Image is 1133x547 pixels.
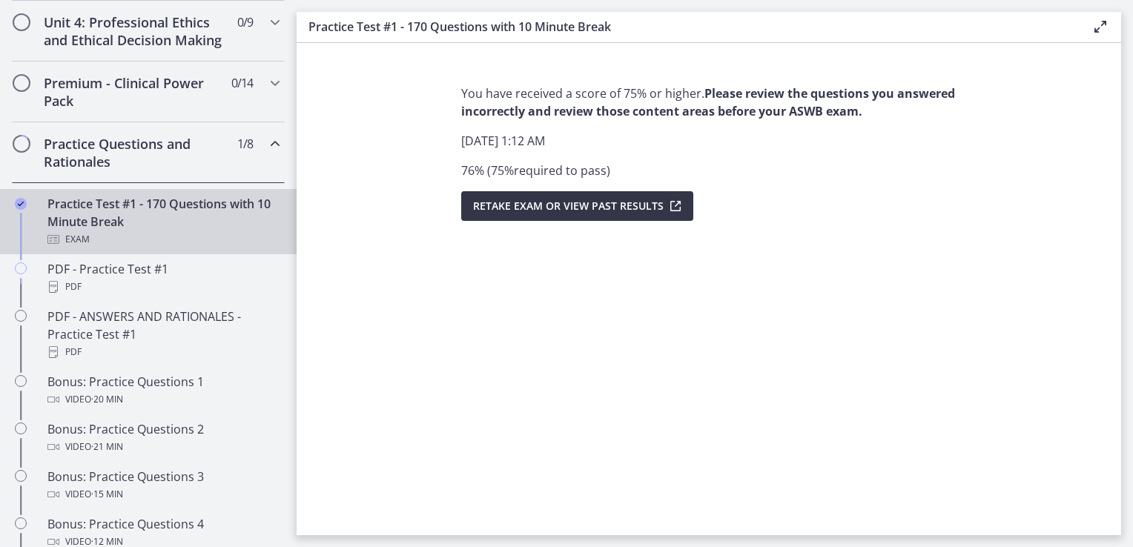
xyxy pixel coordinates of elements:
[47,391,279,408] div: Video
[47,468,279,503] div: Bonus: Practice Questions 3
[47,231,279,248] div: Exam
[237,13,253,31] span: 0 / 9
[47,438,279,456] div: Video
[47,278,279,296] div: PDF
[91,485,123,503] span: · 15 min
[308,18,1068,36] h3: Practice Test #1 - 170 Questions with 10 Minute Break
[461,191,693,221] button: Retake Exam OR View Past Results
[91,438,123,456] span: · 21 min
[473,197,664,215] span: Retake Exam OR View Past Results
[237,135,253,153] span: 1 / 8
[91,391,123,408] span: · 20 min
[47,420,279,456] div: Bonus: Practice Questions 2
[47,260,279,296] div: PDF - Practice Test #1
[461,133,545,149] span: [DATE] 1:12 AM
[44,13,225,49] h2: Unit 4: Professional Ethics and Ethical Decision Making
[15,198,27,210] i: Completed
[461,85,955,119] strong: Please review the questions you answered incorrectly and review those content areas before your A...
[47,308,279,361] div: PDF - ANSWERS AND RATIONALES - Practice Test #1
[47,485,279,503] div: Video
[231,74,253,92] span: 0 / 14
[47,373,279,408] div: Bonus: Practice Questions 1
[44,74,225,110] h2: Premium - Clinical Power Pack
[461,84,957,120] p: You have received a score of 75% or higher.
[44,135,225,170] h2: Practice Questions and Rationales
[461,162,610,179] span: 76 % ( 75 % required to pass )
[47,343,279,361] div: PDF
[47,195,279,248] div: Practice Test #1 - 170 Questions with 10 Minute Break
